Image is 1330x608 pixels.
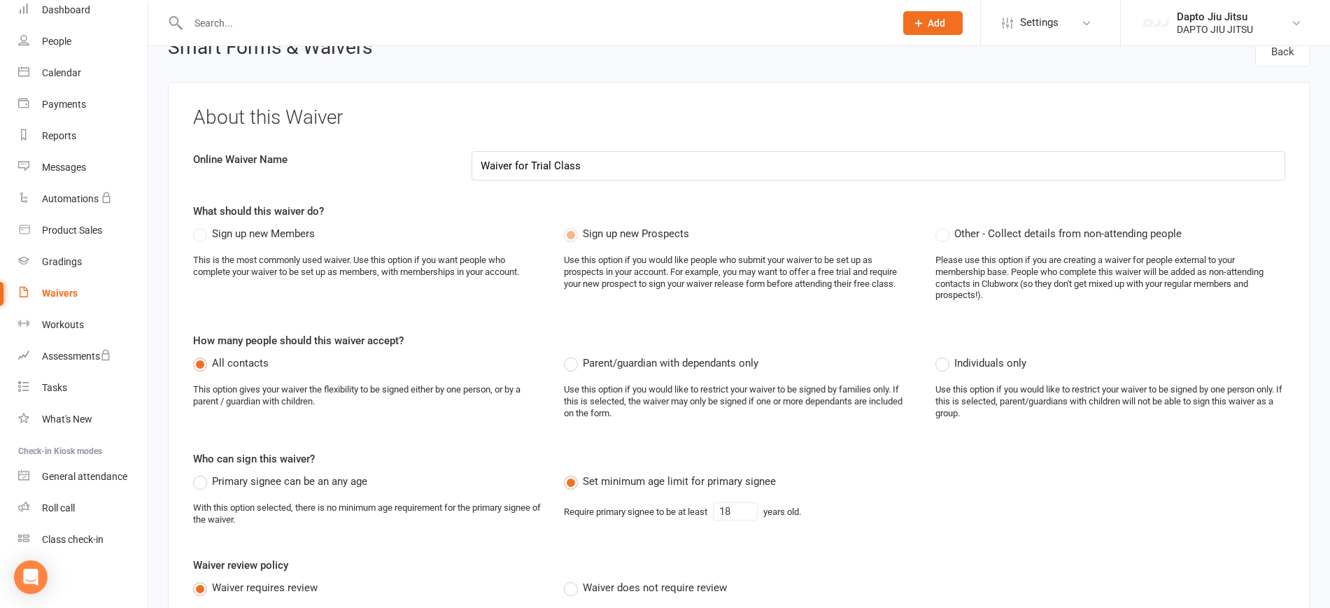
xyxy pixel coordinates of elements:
[18,246,148,278] a: Gradings
[18,120,148,152] a: Reports
[42,36,71,47] div: People
[42,256,82,267] div: Gradings
[212,473,367,488] span: Primary signee can be an any age
[18,215,148,246] a: Product Sales
[212,579,318,594] span: Waiver requires review
[18,57,148,89] a: Calendar
[18,152,148,183] a: Messages
[18,26,148,57] a: People
[193,502,543,526] div: With this option selected, there is no minimum age requirement for the primary signee of the waiver.
[183,151,461,168] label: Online Waiver Name
[18,341,148,372] a: Assessments
[18,404,148,435] a: What's New
[18,493,148,524] a: Roll call
[564,255,914,290] div: Use this option if you would like people who submit your waiver to be set up as prospects in your...
[18,89,148,120] a: Payments
[1020,7,1059,38] span: Settings
[42,351,111,362] div: Assessments
[193,255,543,278] div: This is the most commonly used waiver. Use this option if you want people who complete your waive...
[903,11,963,35] button: Add
[42,288,78,299] div: Waivers
[18,309,148,341] a: Workouts
[18,372,148,404] a: Tasks
[212,355,269,369] span: All contacts
[193,203,324,220] label: What should this waiver do?
[168,37,372,62] h2: Smart Forms & Waivers
[42,4,90,15] div: Dashboard
[42,471,127,482] div: General attendance
[1177,10,1253,23] div: Dapto Jiu Jitsu
[193,557,288,574] label: Waiver review policy
[18,461,148,493] a: General attendance kiosk mode
[564,384,914,420] div: Use this option if you would like to restrict your waiver to be signed by families only. If this ...
[928,17,945,29] span: Add
[42,193,99,204] div: Automations
[583,355,758,369] span: Parent/guardian with dependants only
[42,162,86,173] div: Messages
[18,524,148,556] a: Class kiosk mode
[193,107,1285,129] h3: About this Waiver
[1177,23,1253,36] div: DAPTO JIU JITSU
[583,225,689,240] span: Sign up new Prospects
[193,384,543,408] div: This option gives your waiver the flexibility to be signed either by one person, or by a parent /...
[42,413,92,425] div: What's New
[42,319,84,330] div: Workouts
[18,278,148,309] a: Waivers
[42,502,75,514] div: Roll call
[583,579,727,594] span: Waiver does not require review
[954,355,1026,369] span: Individuals only
[935,255,1285,302] div: Please use this option if you are creating a waiver for people external to your membership base. ...
[193,332,404,349] label: How many people should this waiver accept?
[1255,37,1310,66] a: Back
[42,130,76,141] div: Reports
[14,560,48,594] div: Open Intercom Messenger
[954,225,1182,240] span: Other - Collect details from non-attending people
[564,502,801,521] div: Require primary signee to be at least years old.
[42,534,104,545] div: Class check-in
[212,225,315,240] span: Sign up new Members
[42,99,86,110] div: Payments
[184,13,885,33] input: Search...
[583,473,776,488] span: Set minimum age limit for primary signee
[935,384,1285,420] div: Use this option if you would like to restrict your waiver to be signed by one person only. If thi...
[18,183,148,215] a: Automations
[42,67,81,78] div: Calendar
[193,451,315,467] label: Who can sign this waiver?
[42,382,67,393] div: Tasks
[42,225,102,236] div: Product Sales
[1142,9,1170,37] img: thumb_image1723000370.png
